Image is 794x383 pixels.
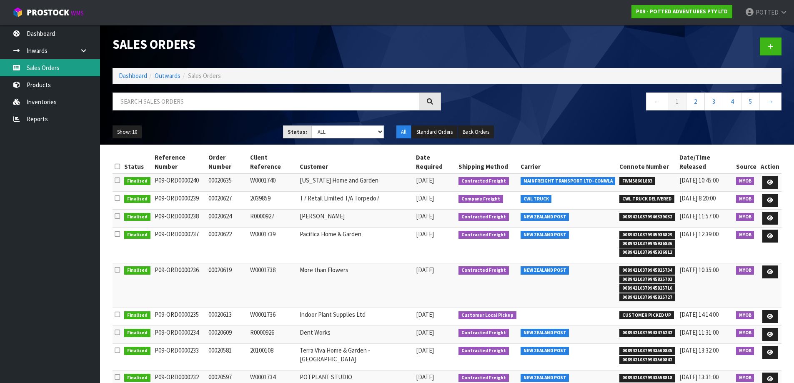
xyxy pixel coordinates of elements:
[206,151,248,173] th: Order Number
[416,194,434,202] span: [DATE]
[686,93,705,110] a: 2
[619,275,675,284] span: 00894210379945825703
[153,343,207,370] td: P09-ORD0000233
[153,227,207,263] td: P09-ORD0000237
[124,231,150,239] span: Finalised
[206,308,248,325] td: 00020613
[124,311,150,320] span: Finalised
[124,195,150,203] span: Finalised
[298,209,414,227] td: [PERSON_NAME]
[679,328,719,336] span: [DATE] 11:31:00
[619,266,675,275] span: 00894210379945825734
[759,151,781,173] th: Action
[521,347,569,355] span: NEW ZEALAND POST
[458,374,509,382] span: Contracted Freight
[248,227,298,263] td: W0001739
[416,346,434,354] span: [DATE]
[677,151,734,173] th: Date/Time Released
[113,125,142,139] button: Show: 10
[734,151,759,173] th: Source
[153,263,207,308] td: P09-ORD0000236
[206,173,248,191] td: 00020635
[679,230,719,238] span: [DATE] 12:39:00
[619,347,675,355] span: 00894210379943560835
[155,72,180,80] a: Outwards
[298,191,414,209] td: T7 Retail Limited T/A Torpedo7
[458,195,503,203] span: Company Freight
[679,212,719,220] span: [DATE] 11:57:00
[619,195,674,203] span: CWL TRUCK DELIVERED
[153,325,207,343] td: P09-ORD0000234
[619,177,655,185] span: FWM58601883
[736,311,754,320] span: MYOB
[153,151,207,173] th: Reference Number
[453,93,782,113] nav: Page navigation
[206,325,248,343] td: 00020609
[414,151,457,173] th: Date Required
[206,191,248,209] td: 00020627
[124,213,150,221] span: Finalised
[124,347,150,355] span: Finalised
[646,93,668,110] a: ←
[124,266,150,275] span: Finalised
[458,213,509,221] span: Contracted Freight
[668,93,686,110] a: 1
[521,195,552,203] span: CWL TRUCK
[13,7,23,18] img: cube-alt.png
[679,194,716,202] span: [DATE] 8:20:00
[619,248,675,257] span: 00894210379945936812
[518,151,618,173] th: Carrier
[458,311,516,320] span: Customer Local Pickup
[458,347,509,355] span: Contracted Freight
[248,325,298,343] td: R0000926
[124,177,150,185] span: Finalised
[206,227,248,263] td: 00020622
[458,177,509,185] span: Contracted Freight
[736,177,754,185] span: MYOB
[188,72,221,80] span: Sales Orders
[206,209,248,227] td: 00020624
[248,209,298,227] td: R0000927
[298,325,414,343] td: Dent Works
[521,231,569,239] span: NEW ZEALAND POST
[736,195,754,203] span: MYOB
[619,240,675,248] span: 00894210379945936836
[298,151,414,173] th: Customer
[619,329,675,337] span: 00894210379943476242
[741,93,760,110] a: 5
[416,310,434,318] span: [DATE]
[396,125,411,139] button: All
[736,231,754,239] span: MYOB
[248,191,298,209] td: 2039859
[458,266,509,275] span: Contracted Freight
[736,374,754,382] span: MYOB
[248,308,298,325] td: W0001736
[458,329,509,337] span: Contracted Freight
[456,151,518,173] th: Shipping Method
[416,176,434,184] span: [DATE]
[736,213,754,221] span: MYOB
[416,373,434,381] span: [DATE]
[416,230,434,238] span: [DATE]
[619,293,675,302] span: 00894210379945825727
[248,343,298,370] td: 20100108
[521,374,569,382] span: NEW ZEALAND POST
[521,266,569,275] span: NEW ZEALAND POST
[736,329,754,337] span: MYOB
[248,173,298,191] td: W0001740
[206,263,248,308] td: 00020619
[679,176,719,184] span: [DATE] 10:45:00
[71,9,84,17] small: WMS
[619,374,675,382] span: 00894210379943558818
[759,93,781,110] a: →
[619,213,675,221] span: 00894210379946339032
[679,373,719,381] span: [DATE] 13:31:00
[248,151,298,173] th: Client Reference
[412,125,457,139] button: Standard Orders
[416,212,434,220] span: [DATE]
[636,8,728,15] strong: P09 - POTTED ADVENTURES PTY LTD
[153,209,207,227] td: P09-ORD0000238
[288,128,307,135] strong: Status:
[122,151,153,173] th: Status
[521,177,616,185] span: MAINFREIGHT TRANSPORT LTD -CONWLA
